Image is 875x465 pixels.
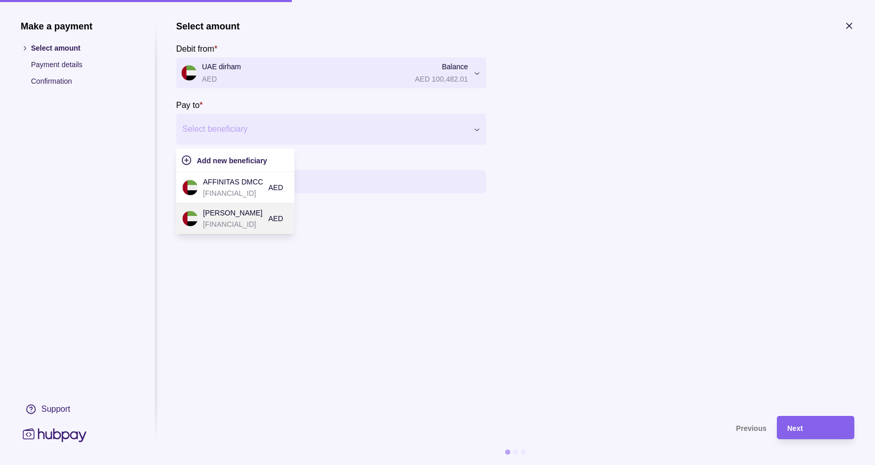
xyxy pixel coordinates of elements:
[176,416,767,439] button: Previous
[31,75,134,87] p: Confirmation
[41,404,70,415] div: Support
[202,170,481,193] input: amount
[176,44,214,53] p: Debit from
[182,211,198,226] img: ae
[197,157,267,165] span: Add new beneficiary
[736,424,767,432] span: Previous
[181,154,289,166] button: Add new beneficiary
[268,213,283,224] p: AED
[176,99,203,111] label: Pay to
[182,180,198,195] img: ae
[203,176,263,188] p: AFFINITAS DMCC
[777,416,854,439] button: Next
[176,42,217,55] label: Debit from
[31,42,134,54] p: Select amount
[268,182,283,193] p: AED
[203,219,263,230] p: [FINANCIAL_ID]
[176,21,240,32] h1: Select amount
[176,101,199,110] p: Pay to
[21,21,134,32] h1: Make a payment
[203,188,263,199] p: [FINANCIAL_ID]
[21,398,134,420] a: Support
[31,59,134,70] p: Payment details
[787,424,803,432] span: Next
[203,207,263,219] p: [PERSON_NAME]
